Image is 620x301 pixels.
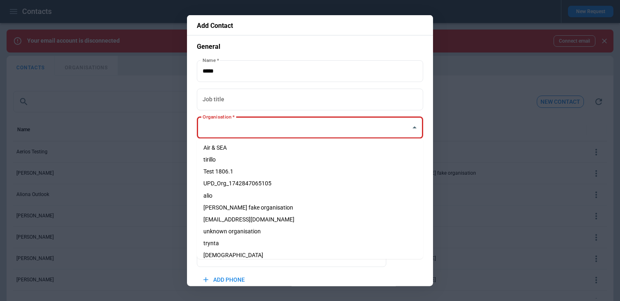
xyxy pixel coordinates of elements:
[197,42,423,51] h5: General
[197,249,423,261] li: [DEMOGRAPHIC_DATA]
[203,56,219,63] label: Name
[197,213,423,225] li: [EMAIL_ADDRESS][DOMAIN_NAME]
[197,154,423,166] li: tirillo
[197,237,423,249] li: trynta
[203,113,235,120] label: Organisation
[197,271,251,289] button: ADD PHONE
[197,189,423,201] li: alio
[409,122,420,133] button: Close
[197,225,423,237] li: unknown organisation
[197,201,423,213] li: [PERSON_NAME] fake organisation
[197,178,423,189] li: UPD_Org_1742847065105
[197,166,423,178] li: Test 1806.1
[197,22,423,30] p: Add Contact
[197,142,423,154] li: Air & SEA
